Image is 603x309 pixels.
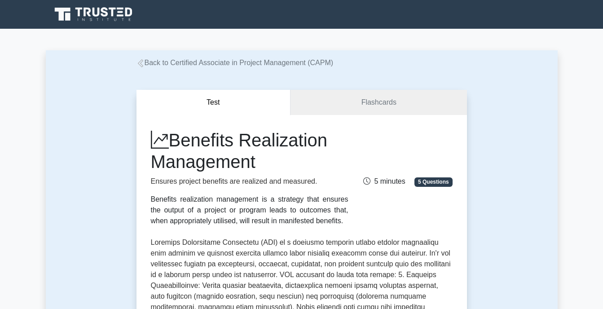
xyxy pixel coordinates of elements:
[290,90,467,115] a: Flashcards
[363,177,405,185] span: 5 minutes
[136,59,334,66] a: Back to Certified Associate in Project Management (CAPM)
[151,176,348,187] p: Ensures project benefits are realized and measured.
[136,90,291,115] button: Test
[151,129,348,172] h1: Benefits Realization Management
[414,177,452,186] span: 5 Questions
[151,194,348,226] div: Benefits realization management is a strategy that ensures the output of a project or program lea...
